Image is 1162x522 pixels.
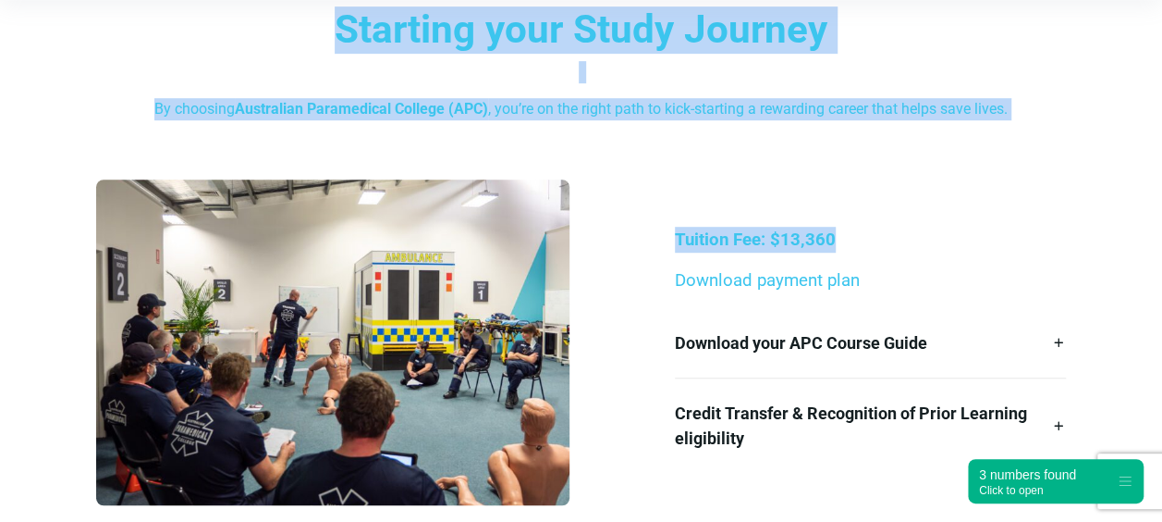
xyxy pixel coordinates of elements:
p: By choosing , you’re on the right path to kick-starting a rewarding career that helps save lives. [96,98,1065,120]
a: Credit Transfer & Recognition of Prior Learning eligibility [675,379,1066,473]
h3: Starting your Study Journey [96,6,1065,54]
a: Download your APC Course Guide [675,308,1066,378]
strong: Australian Paramedical College (APC) [235,100,488,118]
a: Download payment plan [675,270,860,291]
strong: Tuition Fee: $13,360 [675,230,836,250]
